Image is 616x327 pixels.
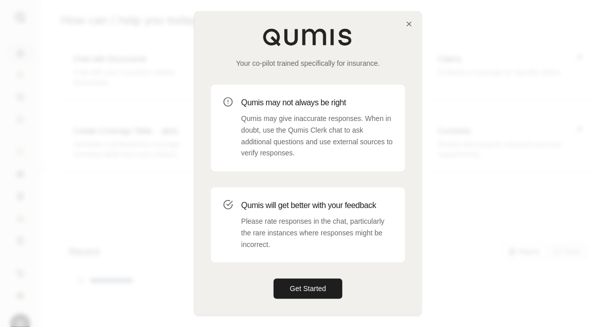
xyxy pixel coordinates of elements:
p: Your co-pilot trained specifically for insurance. [211,58,405,68]
p: Please rate responses in the chat, particularly the rare instances where responses might be incor... [241,216,393,250]
img: Qumis Logo [262,28,354,46]
button: Get Started [274,279,342,299]
h3: Qumis will get better with your feedback [241,199,393,212]
h3: Qumis may not always be right [241,97,393,109]
p: Qumis may give inaccurate responses. When in doubt, use the Qumis Clerk chat to ask additional qu... [241,113,393,159]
